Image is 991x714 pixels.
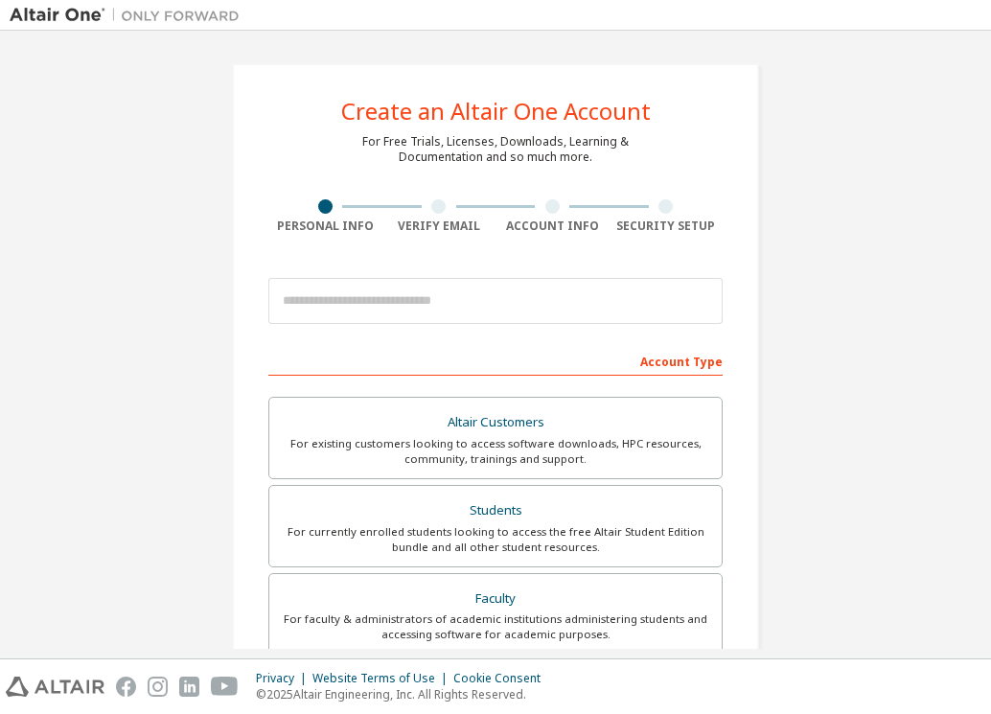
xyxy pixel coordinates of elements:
[116,677,136,697] img: facebook.svg
[362,134,629,165] div: For Free Trials, Licenses, Downloads, Learning & Documentation and so much more.
[341,100,651,123] div: Create an Altair One Account
[6,677,104,697] img: altair_logo.svg
[281,611,710,642] div: For faculty & administrators of academic institutions administering students and accessing softwa...
[281,586,710,612] div: Faculty
[211,677,239,697] img: youtube.svg
[495,219,610,234] div: Account Info
[148,677,168,697] img: instagram.svg
[281,436,710,467] div: For existing customers looking to access software downloads, HPC resources, community, trainings ...
[256,686,552,702] p: © 2025 Altair Engineering, Inc. All Rights Reserved.
[281,497,710,524] div: Students
[179,677,199,697] img: linkedin.svg
[281,409,710,436] div: Altair Customers
[281,524,710,555] div: For currently enrolled students looking to access the free Altair Student Edition bundle and all ...
[610,219,724,234] div: Security Setup
[312,671,453,686] div: Website Terms of Use
[453,671,552,686] div: Cookie Consent
[382,219,496,234] div: Verify Email
[10,6,249,25] img: Altair One
[268,219,382,234] div: Personal Info
[268,345,723,376] div: Account Type
[256,671,312,686] div: Privacy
